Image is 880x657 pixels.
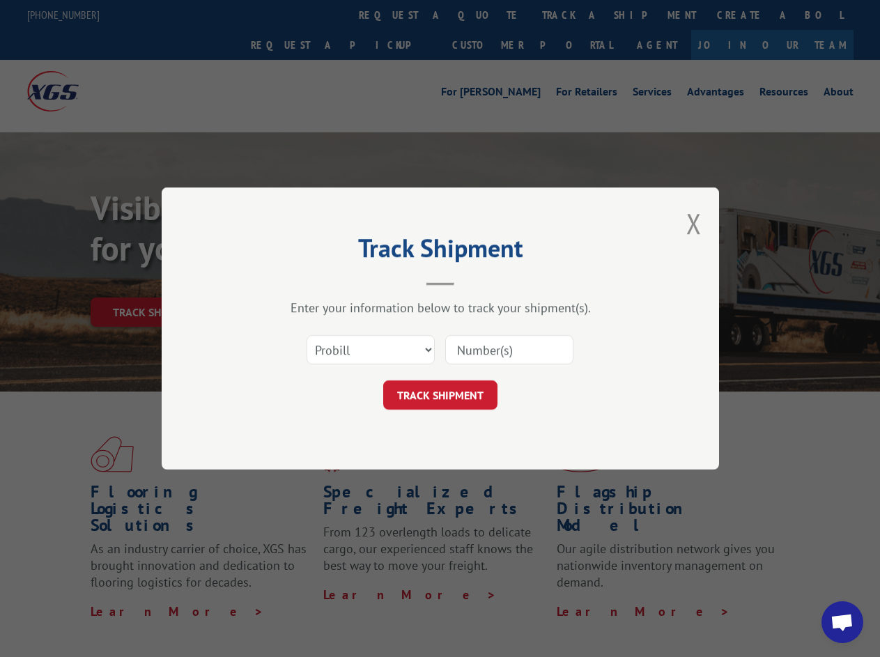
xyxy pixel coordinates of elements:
h2: Track Shipment [231,238,649,265]
a: Open chat [821,601,863,643]
div: Enter your information below to track your shipment(s). [231,300,649,316]
input: Number(s) [445,335,573,364]
button: Close modal [686,205,702,242]
button: TRACK SHIPMENT [383,380,497,410]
